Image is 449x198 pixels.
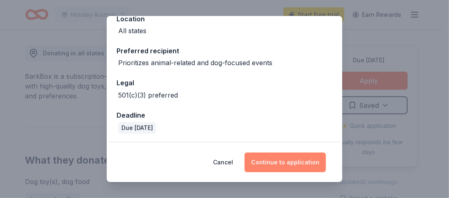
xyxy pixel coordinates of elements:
button: Continue to application [245,152,326,172]
div: Deadline [117,110,332,121]
div: All states [118,26,146,36]
div: 501(c)(3) preferred [118,90,178,100]
div: Preferred recipient [117,46,332,56]
div: Location [117,14,332,24]
div: Prioritizes animal-related and dog-focused events [118,58,272,68]
div: Legal [117,77,332,88]
div: Due [DATE] [118,122,156,134]
button: Cancel [213,152,233,172]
